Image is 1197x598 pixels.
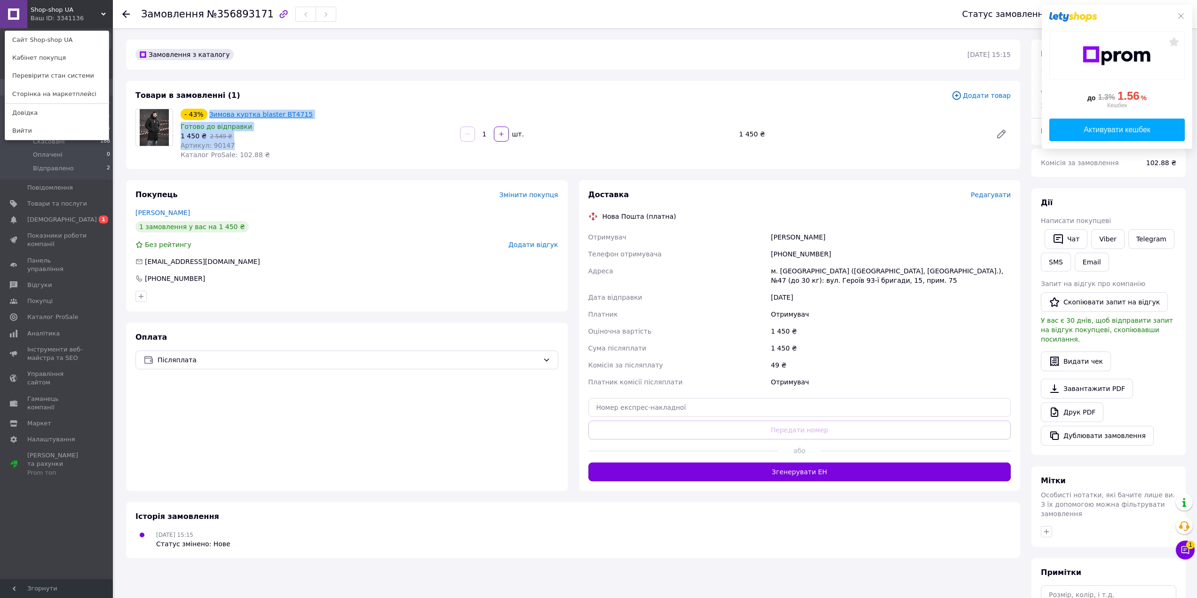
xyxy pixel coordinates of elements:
span: Комісія за післяплату [588,361,663,369]
span: У вас є 30 днів, щоб відправити запит на відгук покупцеві, скопіювавши посилання. [1041,317,1173,343]
span: 1 450 ₴ [181,132,206,140]
span: Додати відгук [508,241,558,248]
span: Дата відправки [588,294,642,301]
span: Мітки [1041,476,1066,485]
div: Отримувач [769,374,1013,391]
span: Адреса [588,267,613,275]
div: шт. [510,129,525,139]
span: Товари в замовленні (1) [135,91,240,100]
button: Видати чек [1041,351,1111,371]
span: Історія замовлення [135,512,219,521]
a: Друк PDF [1041,402,1103,422]
span: Сума післяплати [588,344,647,352]
a: Редагувати [992,125,1011,144]
span: Готово до відправки [181,123,252,130]
span: Налаштування [27,435,75,444]
div: Замовлення з каталогу [135,49,234,60]
input: Номер експрес-накладної [588,398,1011,417]
a: Viber [1091,229,1124,249]
div: Статус замовлення [962,9,1049,19]
span: або [778,446,821,455]
button: Дублювати замовлення [1041,426,1154,446]
span: Скасовані [33,137,65,146]
span: [PERSON_NAME] та рахунки [27,451,87,477]
span: Маркет [27,419,51,428]
span: Покупці [27,297,53,305]
span: Оплата [135,333,167,342]
span: Повідомлення [27,183,73,192]
span: 1 товар [1041,68,1067,76]
span: Аналітика [27,329,60,338]
div: Ваш ID: 3341136 [31,14,70,23]
div: 1 450 ₴ [769,340,1013,357]
div: [PHONE_NUMBER] [769,246,1013,263]
span: Всього до сплати [1041,127,1102,135]
span: 2 [107,164,110,173]
span: Без рейтингу [145,241,191,248]
div: 1 замовлення у вас на 1 450 ₴ [135,221,249,232]
span: Додати товар [951,90,1011,101]
span: Відправлено [33,164,74,173]
div: [DATE] [769,289,1013,306]
button: Чат з покупцем1 [1176,541,1195,559]
div: Prom топ [27,469,87,477]
span: Оплачені [33,151,63,159]
span: Панель управління [27,256,87,273]
span: 0 [107,151,110,159]
span: Редагувати [971,191,1011,199]
span: Гаманець компанії [27,395,87,412]
div: Статус змінено: Нове [156,539,230,549]
span: 1 [99,215,108,223]
span: 188 [100,137,110,146]
a: Кабінет покупця [5,49,109,67]
span: Shop-shop UA [31,6,101,14]
span: Знижка [1041,102,1068,110]
span: Оціночна вартість [588,327,651,335]
span: Примітки [1041,568,1081,577]
a: Довідка [5,104,109,122]
div: м. [GEOGRAPHIC_DATA] ([GEOGRAPHIC_DATA], [GEOGRAPHIC_DATA].), №47 (до 30 кг): вул. Героїв 93-ї бр... [769,263,1013,289]
div: Отримувач [769,306,1013,323]
span: Товари та послуги [27,199,87,208]
div: 1 450 ₴ [769,323,1013,340]
button: SMS [1041,253,1071,271]
span: Особисті нотатки, які бачите лише ви. З їх допомогою можна фільтрувати замовлення [1041,491,1175,518]
span: Дії [1041,198,1053,207]
span: Управління сайтом [27,370,87,387]
div: - 43% [181,109,207,120]
a: [PERSON_NAME] [135,209,190,216]
span: Комісія за замовлення [1041,159,1119,167]
span: Каталог ProSale: 102.88 ₴ [181,151,270,159]
span: [DATE] 15:15 [156,532,193,538]
div: Повернутися назад [122,9,130,19]
span: Написати покупцеві [1041,217,1111,224]
div: 1 450 ₴ [735,128,988,141]
a: Перевірити стан системи [5,67,109,85]
div: 49 ₴ [769,357,1013,374]
span: Телефон отримувача [588,250,662,258]
span: [EMAIL_ADDRESS][DOMAIN_NAME] [145,258,260,265]
div: [PHONE_NUMBER] [144,274,206,283]
span: 102.88 ₴ [1146,159,1176,167]
span: Покупець [135,190,178,199]
span: Змінити покупця [499,191,558,199]
span: 2 549 ₴ [210,133,232,140]
button: Згенерувати ЕН [588,462,1011,481]
a: Telegram [1128,229,1174,249]
span: 1 [1186,538,1195,547]
a: Сайт Shop-shop UA [5,31,109,49]
span: Отримувач [588,233,626,241]
span: Каталог ProSale [27,313,78,321]
span: Платник [588,311,618,318]
img: Зимова куртка blaster ВТ4715 [140,109,169,146]
div: [PERSON_NAME] [769,229,1013,246]
span: Доставка [1041,85,1073,93]
span: Всього [1041,49,1070,58]
button: Скопіювати запит на відгук [1041,292,1168,312]
span: Замовлення [141,8,204,20]
a: Сторінка на маркетплейсі [5,85,109,103]
span: Інструменти веб-майстра та SEO [27,345,87,362]
span: Показники роботи компанії [27,231,87,248]
span: Післяплата [158,355,539,365]
button: Email [1075,253,1109,271]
